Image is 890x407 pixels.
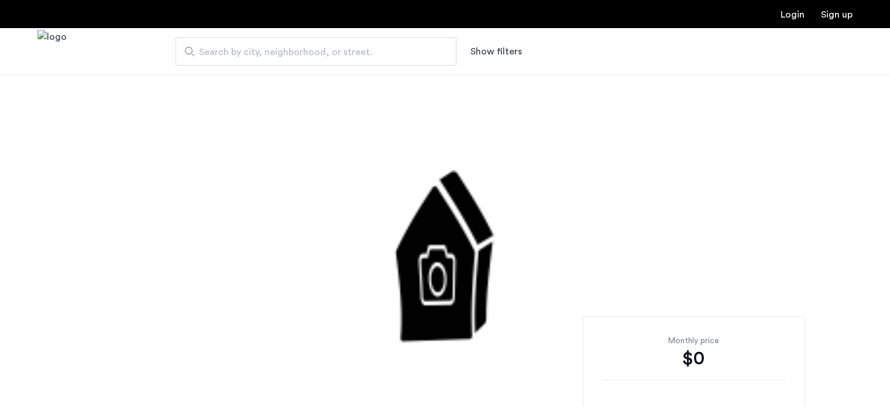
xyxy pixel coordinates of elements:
a: Registration [821,10,853,19]
div: Monthly price [602,335,786,347]
a: Cazamio Logo [37,30,67,74]
span: Search by city, neighborhood, or street. [199,45,424,59]
img: logo [37,30,67,74]
div: $0 [602,347,786,370]
button: Show or hide filters [470,45,522,59]
input: Apartment Search [176,37,456,66]
a: Login [781,10,805,19]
